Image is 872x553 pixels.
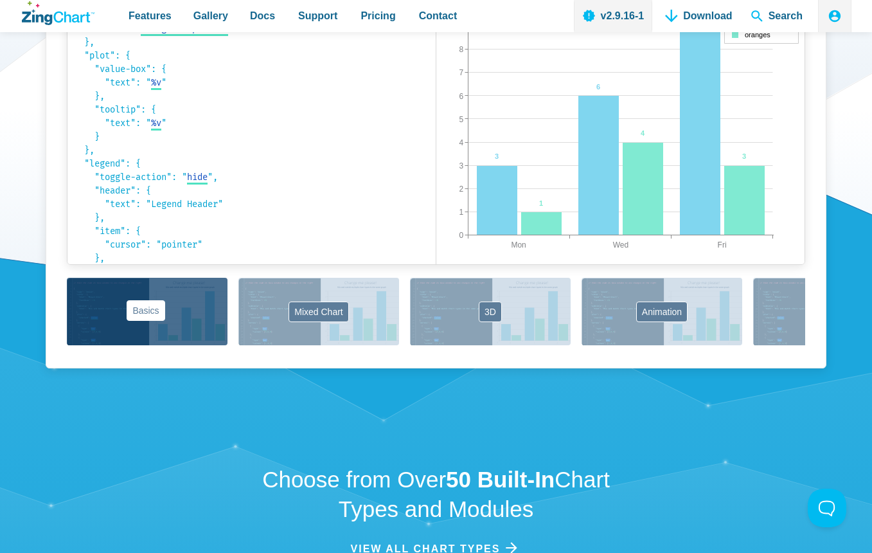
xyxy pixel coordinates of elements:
span: Contact [419,7,458,24]
h2: Choose from Over Chart Types and Modules [248,465,624,523]
span: Docs [250,7,275,24]
button: Animation [582,278,742,345]
button: 3D [410,278,571,345]
iframe: Toggle Customer Support [808,489,846,527]
span: Support [298,7,337,24]
span: %v [151,77,161,88]
button: Mixed Chart [238,278,399,345]
span: hide [187,172,208,183]
span: Features [129,7,172,24]
tspan: 3 [742,152,746,160]
button: Basics [67,278,227,345]
strong: 50 Built-In [446,467,555,492]
span: Pricing [360,7,395,24]
span: %v [151,118,161,129]
span: Gallery [193,7,228,24]
a: ZingChart Logo. Click to return to the homepage [22,1,94,25]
